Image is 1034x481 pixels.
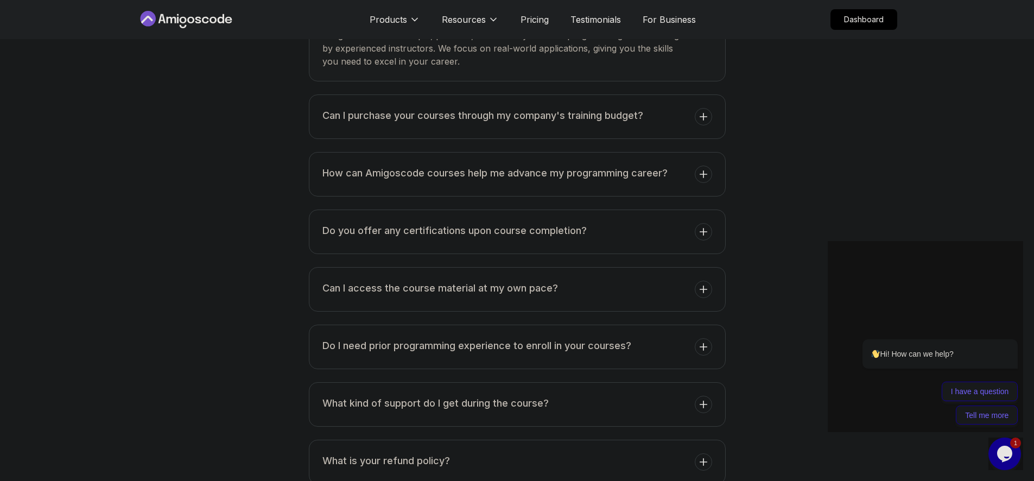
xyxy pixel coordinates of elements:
[521,13,549,26] a: Pricing
[309,267,726,312] button: Can I access the course material at my own pace?
[322,223,587,238] h3: Do you offer any certifications upon course completion?
[442,13,499,35] button: Resources
[322,453,450,469] h3: What is your refund policy?
[322,29,690,68] p: Amigoscode offers unique, practical, and industry-relevant programming courses taught by experien...
[370,13,407,26] p: Products
[442,13,486,26] p: Resources
[643,13,696,26] a: For Business
[322,108,643,123] h3: Can I purchase your courses through my company's training budget?
[570,13,621,26] a: Testimonials
[309,94,726,139] button: Can I purchase your courses through my company's training budget?
[828,241,1023,432] iframe: chat widget
[322,281,558,296] h3: Can I access the course material at my own pace?
[309,325,726,369] button: Do I need prior programming experience to enroll in your courses?
[370,13,420,35] button: Products
[322,396,549,411] h3: What kind of support do I get during the course?
[309,210,726,254] button: Do you offer any certifications upon course completion?
[322,338,631,353] h3: Do I need prior programming experience to enroll in your courses?
[831,10,897,29] p: Dashboard
[309,152,726,197] button: How can Amigoscode courses help me advance my programming career?
[830,9,897,30] a: Dashboard
[309,382,726,427] button: What kind of support do I get during the course?
[988,438,1023,470] iframe: chat widget
[322,166,668,181] h3: How can Amigoscode courses help me advance my programming career?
